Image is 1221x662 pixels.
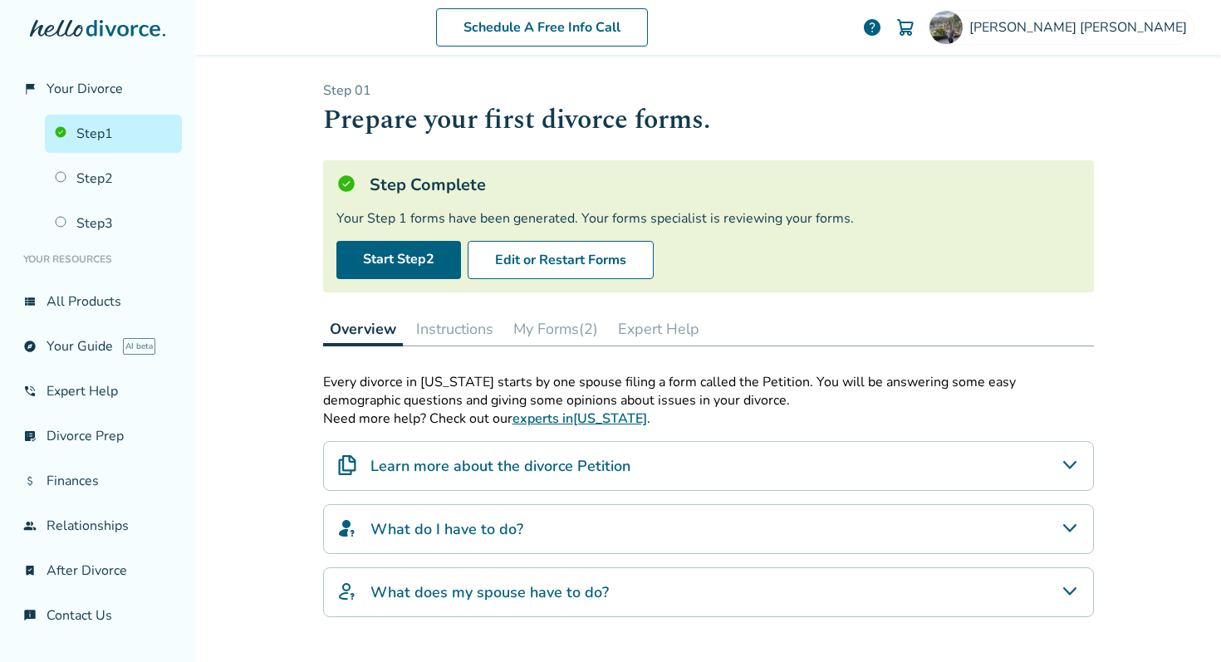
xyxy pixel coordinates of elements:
[13,507,182,545] a: groupRelationships
[13,327,182,365] a: exploreYour GuideAI beta
[323,441,1094,491] div: Learn more about the divorce Petition
[13,596,182,635] a: chat_infoContact Us
[512,409,647,428] a: experts in[US_STATE]
[23,609,37,622] span: chat_info
[862,17,882,37] a: help
[23,564,37,577] span: bookmark_check
[370,518,523,540] h4: What do I have to do?
[1138,582,1221,662] iframe: Chat Widget
[23,340,37,353] span: explore
[47,80,123,98] span: Your Divorce
[323,373,1094,409] p: Every divorce in [US_STATE] starts by one spouse filing a form called the Petition. You will be a...
[929,11,963,44] img: Joseph Dimick
[336,209,1081,228] div: Your Step 1 forms have been generated. Your forms specialist is reviewing your forms.
[611,312,706,346] button: Expert Help
[13,70,182,108] a: flag_2Your Divorce
[323,504,1094,554] div: What do I have to do?
[13,372,182,410] a: phone_in_talkExpert Help
[323,312,403,346] button: Overview
[23,474,37,488] span: attach_money
[23,385,37,398] span: phone_in_talk
[23,519,37,532] span: group
[13,417,182,455] a: list_alt_checkDivorce Prep
[23,429,37,443] span: list_alt_check
[337,518,357,538] img: What do I have to do?
[45,115,182,153] a: Step1
[468,241,654,279] button: Edit or Restart Forms
[45,204,182,243] a: Step3
[370,455,630,477] h4: Learn more about the divorce Petition
[13,282,182,321] a: view_listAll Products
[337,581,357,601] img: What does my spouse have to do?
[507,312,605,346] button: My Forms(2)
[895,17,915,37] img: Cart
[409,312,500,346] button: Instructions
[337,455,357,475] img: Learn more about the divorce Petition
[323,81,1094,100] p: Step 0 1
[436,8,648,47] a: Schedule A Free Info Call
[969,18,1194,37] span: [PERSON_NAME] [PERSON_NAME]
[336,241,461,279] a: Start Step2
[370,174,486,196] h5: Step Complete
[323,409,1094,428] p: Need more help? Check out our .
[13,462,182,500] a: attach_moneyFinances
[45,159,182,198] a: Step2
[323,100,1094,140] h1: Prepare your first divorce forms.
[13,552,182,590] a: bookmark_checkAfter Divorce
[23,295,37,308] span: view_list
[23,82,37,96] span: flag_2
[13,243,182,276] li: Your Resources
[123,338,155,355] span: AI beta
[323,567,1094,617] div: What does my spouse have to do?
[370,581,609,603] h4: What does my spouse have to do?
